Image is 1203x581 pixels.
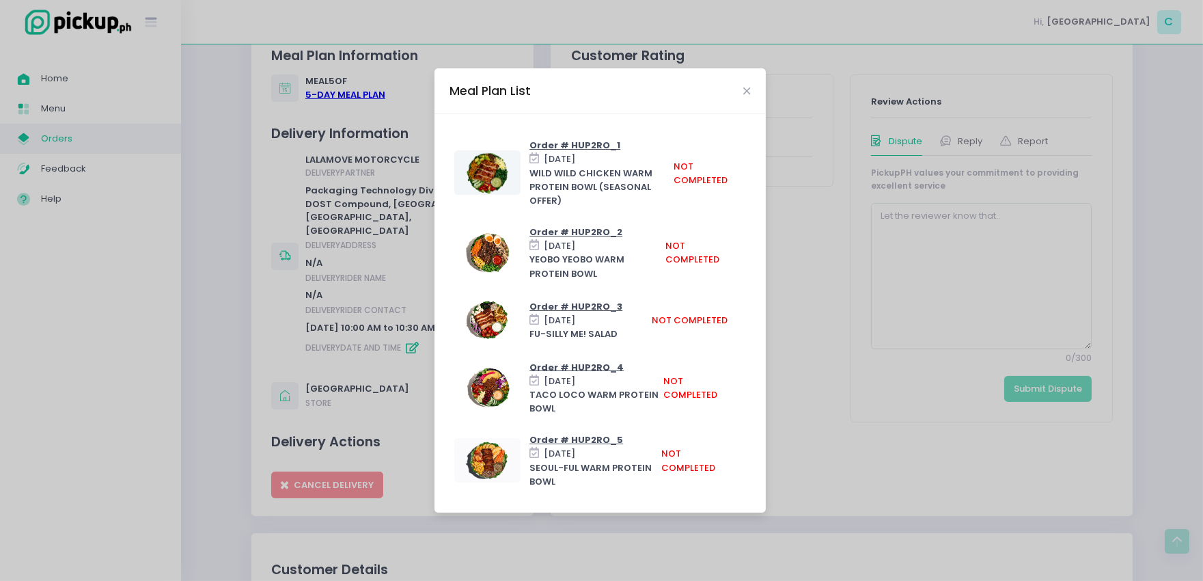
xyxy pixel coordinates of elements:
span: not completed [652,314,728,327]
span: not completed [661,447,715,474]
span: not completed [665,239,719,266]
span: Order # HUP2RO_1 [529,139,620,152]
a: Order # HUP2RO_5 [529,433,623,446]
span: [DATE] [544,239,575,252]
a: Order # HUP2RO_2 [529,225,622,238]
a: Order # HUP2RO_1 [529,138,620,151]
span: WILD WILD CHICKEN WARM PROTEIN BOWL (SEASONAL OFFER) [529,166,652,206]
span: YEOBO YEOBO WARM PROTEIN BOWL [529,253,624,280]
span: [DATE] [544,447,575,460]
span: not completed [674,159,728,186]
a: Order # HUP2RO_4 [529,360,624,373]
span: not completed [663,375,717,401]
span: FU-SILLY ME! SALAD [529,327,618,340]
span: [DATE] [544,152,575,165]
button: Close [743,87,750,94]
span: [DATE] [544,314,575,327]
span: SEOUL-FUL WARM PROTEIN BOWL [529,461,652,487]
span: TACO LOCO WARM PROTEIN BOWL [529,388,659,415]
div: Meal Plan List [450,82,531,100]
span: Order # HUP2RO_5 [529,433,623,446]
span: [DATE] [544,375,575,388]
span: Order # HUP2RO_3 [529,300,622,313]
a: Order # HUP2RO_3 [529,299,622,312]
